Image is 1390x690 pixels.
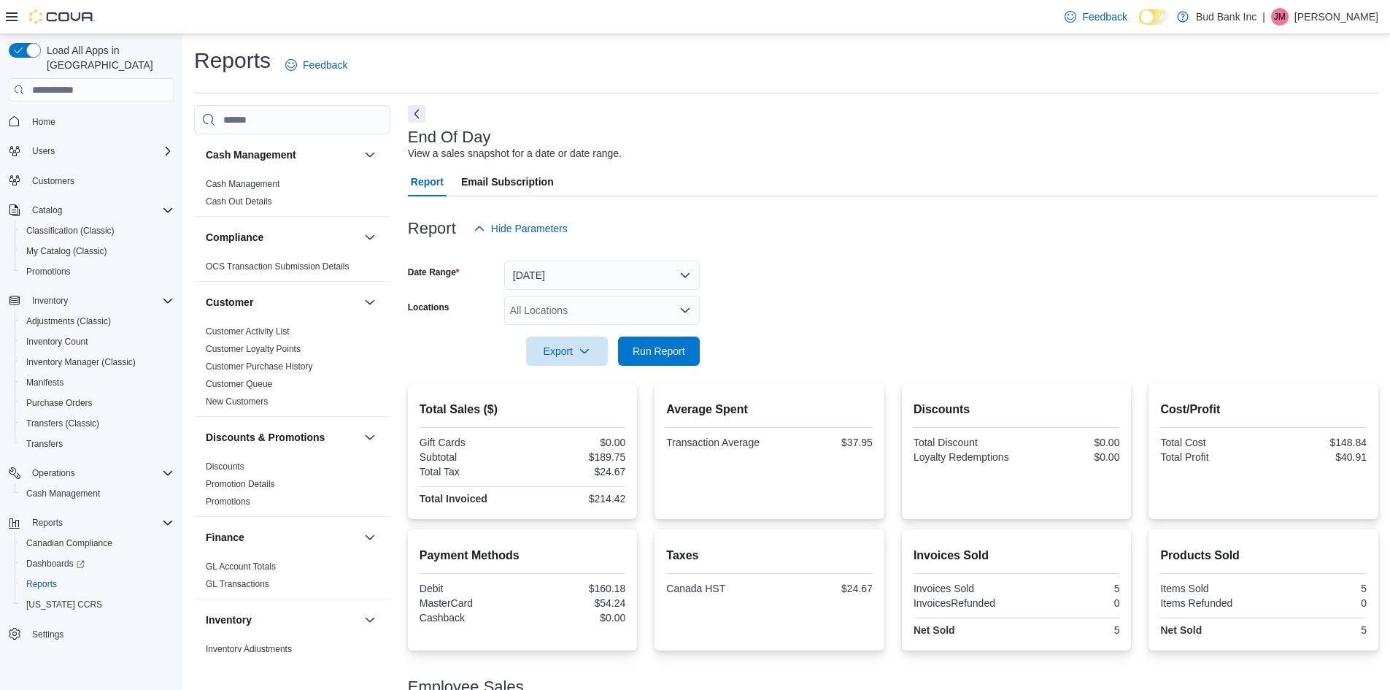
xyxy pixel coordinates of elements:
[15,574,179,594] button: Reports
[1160,401,1367,418] h2: Cost/Profit
[9,104,174,683] nav: Complex example
[206,230,263,245] h3: Compliance
[420,583,520,594] div: Debit
[26,292,174,310] span: Inventory
[20,374,174,391] span: Manifests
[1294,8,1378,26] p: [PERSON_NAME]
[303,58,347,72] span: Feedback
[26,464,174,482] span: Operations
[206,643,292,655] span: Inventory Adjustments
[32,517,63,529] span: Reports
[20,534,174,552] span: Canadian Compliance
[29,9,95,24] img: Cova
[206,578,269,590] span: GL Transactions
[420,451,520,463] div: Subtotal
[194,558,390,599] div: Finance
[15,413,179,434] button: Transfers (Classic)
[206,196,272,207] a: Cash Out Details
[26,266,71,277] span: Promotions
[3,141,179,161] button: Users
[41,43,174,72] span: Load All Apps in [GEOGRAPHIC_DATA]
[408,146,622,161] div: View a sales snapshot for a date or date range.
[1267,624,1367,636] div: 5
[468,214,574,243] button: Hide Parameters
[525,493,625,505] div: $214.42
[15,261,179,282] button: Promotions
[26,418,99,429] span: Transfers (Classic)
[20,353,142,371] a: Inventory Manager (Classic)
[26,397,93,409] span: Purchase Orders
[20,555,174,572] span: Dashboards
[206,230,358,245] button: Compliance
[206,461,244,472] span: Discounts
[26,245,107,257] span: My Catalog (Classic)
[914,401,1120,418] h2: Discounts
[535,337,599,366] span: Export
[206,613,358,627] button: Inventory
[420,401,626,418] h2: Total Sales ($)
[20,222,120,239] a: Classification (Classic)
[461,167,554,196] span: Email Subscription
[26,464,81,482] button: Operations
[206,430,358,445] button: Discounts & Promotions
[26,537,112,549] span: Canadian Compliance
[206,379,272,389] a: Customer Queue
[666,437,766,448] div: Transaction Average
[20,555,90,572] a: Dashboards
[20,435,69,453] a: Transfers
[3,110,179,131] button: Home
[194,323,390,416] div: Customer
[666,547,873,564] h2: Taxes
[206,261,350,272] a: OCS Transaction Submission Details
[525,451,625,463] div: $189.75
[26,142,61,160] button: Users
[1267,583,1367,594] div: 5
[3,200,179,221] button: Catalog
[26,626,69,643] a: Settings
[420,437,520,448] div: Gift Cards
[361,529,379,546] button: Finance
[194,46,271,75] h1: Reports
[20,534,118,552] a: Canadian Compliance
[361,229,379,246] button: Compliance
[3,291,179,311] button: Inventory
[32,204,62,216] span: Catalog
[361,146,379,164] button: Cash Management
[1196,8,1256,26] p: Bud Bank Inc
[206,530,244,545] h3: Finance
[411,167,444,196] span: Report
[20,313,117,330] a: Adjustments (Classic)
[206,479,275,489] a: Promotion Details
[20,596,108,613] a: [US_STATE] CCRS
[914,451,1013,463] div: Loyalty Redemptions
[20,263,77,280] a: Promotions
[32,145,55,157] span: Users
[420,493,487,505] strong: Total Invoiced
[20,222,174,239] span: Classification (Classic)
[206,326,290,337] span: Customer Activity List
[773,583,873,594] div: $24.67
[194,458,390,516] div: Discounts & Promotions
[773,437,873,448] div: $37.95
[206,396,268,407] a: New Customers
[15,241,179,261] button: My Catalog (Classic)
[525,437,625,448] div: $0.00
[1160,583,1260,594] div: Items Sold
[15,393,179,413] button: Purchase Orders
[408,105,425,123] button: Next
[408,302,449,313] label: Locations
[194,258,390,281] div: Compliance
[206,461,244,472] a: Discounts
[526,337,608,366] button: Export
[20,575,63,593] a: Reports
[26,202,68,219] button: Catalog
[408,267,460,278] label: Date Range
[15,483,179,504] button: Cash Management
[26,142,174,160] span: Users
[420,466,520,478] div: Total Tax
[206,261,350,272] span: OCS Transaction Submission Details
[15,434,179,454] button: Transfers
[20,435,174,453] span: Transfers
[26,202,174,219] span: Catalog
